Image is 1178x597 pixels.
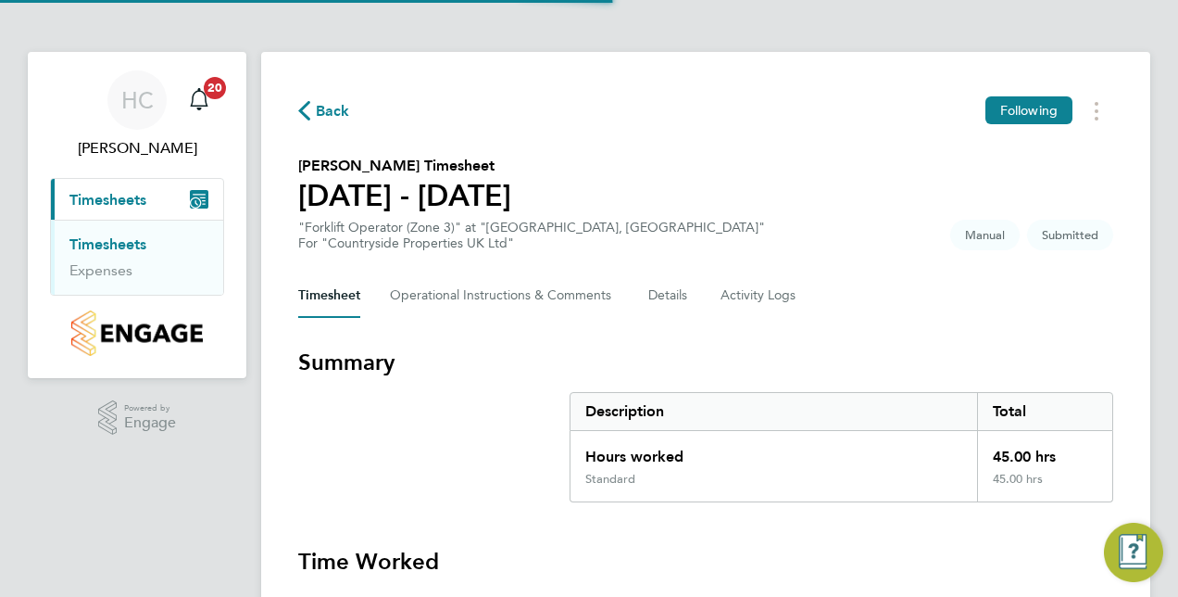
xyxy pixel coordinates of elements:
div: For "Countryside Properties UK Ltd" [298,235,765,251]
a: Expenses [69,261,132,279]
span: HC [121,88,154,112]
span: Back [316,100,350,122]
button: Timesheets [51,179,223,220]
button: Timesheet [298,273,360,318]
button: Operational Instructions & Comments [390,273,619,318]
div: 45.00 hrs [977,431,1112,472]
h3: Summary [298,348,1113,377]
div: Description [570,393,977,430]
span: Following [1000,102,1058,119]
h1: [DATE] - [DATE] [298,177,511,214]
button: Details [648,273,691,318]
a: HC[PERSON_NAME] [50,70,224,159]
div: Hours worked [570,431,977,472]
span: This timesheet is Submitted. [1027,220,1113,250]
div: Standard [585,472,635,487]
span: This timesheet was manually created. [950,220,1020,250]
nav: Main navigation [28,52,246,378]
span: Hannah Cornford [50,137,224,159]
a: Powered byEngage [98,400,177,436]
button: Following [985,96,1072,124]
div: Summary [570,392,1113,502]
button: Back [298,99,350,122]
span: Engage [124,415,176,431]
div: 45.00 hrs [977,472,1112,502]
div: Timesheets [51,220,223,295]
a: Go to home page [50,311,224,356]
div: Total [977,393,1112,430]
span: 20 [204,77,226,99]
img: countryside-properties-logo-retina.png [71,311,202,356]
span: Timesheets [69,191,146,209]
a: Timesheets [69,235,146,253]
h3: Time Worked [298,547,1113,577]
h2: [PERSON_NAME] Timesheet [298,155,511,177]
span: Powered by [124,400,176,416]
a: 20 [181,70,218,130]
button: Activity Logs [721,273,798,318]
div: "Forklift Operator (Zone 3)" at "[GEOGRAPHIC_DATA], [GEOGRAPHIC_DATA]" [298,220,765,251]
button: Engage Resource Center [1104,523,1163,582]
button: Timesheets Menu [1080,96,1113,125]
